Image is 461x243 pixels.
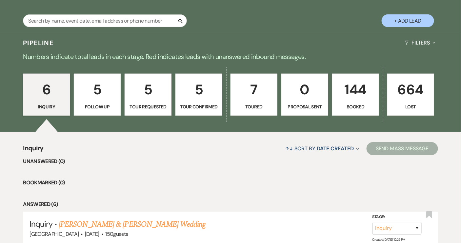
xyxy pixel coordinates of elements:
span: 150 guests [105,231,128,237]
button: + Add Lead [382,14,434,27]
a: 6Inquiry [23,74,70,116]
p: 0 [286,79,324,101]
a: 144Booked [332,74,379,116]
a: 5Follow Up [74,74,121,116]
p: Follow Up [78,103,116,110]
span: Inquiry [23,143,44,157]
p: Proposal Sent [286,103,324,110]
a: 664Lost [387,74,434,116]
span: [DATE] [85,231,99,237]
p: 5 [78,79,116,101]
p: 5 [180,79,218,101]
p: Toured [235,103,273,110]
p: 664 [391,79,430,101]
span: Date Created [317,145,354,152]
input: Search by name, event date, email address or phone number [23,14,187,27]
li: Answered (6) [23,200,438,209]
p: Tour Requested [129,103,167,110]
label: Stage: [372,214,422,221]
p: Booked [336,103,375,110]
p: 5 [129,79,167,101]
button: Filters [402,34,438,51]
a: 5Tour Confirmed [175,74,222,116]
li: Unanswered (0) [23,157,438,166]
a: 5Tour Requested [125,74,171,116]
span: ↑↓ [286,145,293,152]
p: Tour Confirmed [180,103,218,110]
span: Created: [DATE] 10:29 PM [372,237,405,242]
span: Inquiry [30,219,52,229]
button: Send Mass Message [367,142,438,155]
a: 7Toured [230,74,277,116]
a: [PERSON_NAME] & [PERSON_NAME] Wedding [59,218,206,230]
p: Inquiry [27,103,66,110]
p: Lost [391,103,430,110]
p: 7 [235,79,273,101]
p: 6 [27,79,66,101]
span: [GEOGRAPHIC_DATA] [30,231,79,237]
p: 144 [336,79,375,101]
button: Sort By Date Created [283,140,362,157]
a: 0Proposal Sent [281,74,328,116]
li: Bookmarked (0) [23,178,438,187]
h3: Pipeline [23,38,54,47]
